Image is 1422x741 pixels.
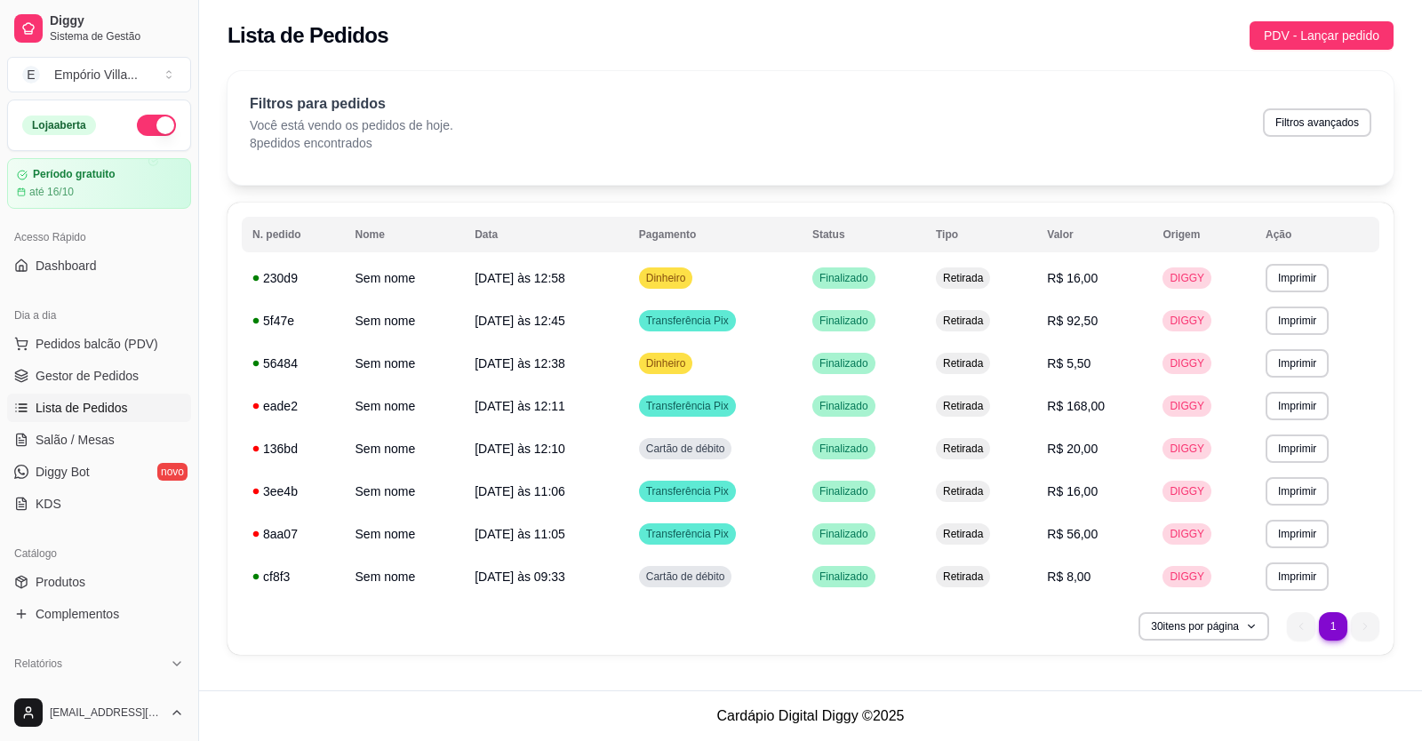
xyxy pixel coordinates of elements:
th: Nome [345,217,465,252]
td: Sem nome [345,427,465,470]
td: Sem nome [345,299,465,342]
div: Dia a dia [7,301,191,330]
span: R$ 16,00 [1047,271,1098,285]
span: Retirada [939,570,987,584]
span: Complementos [36,605,119,623]
a: Diggy Botnovo [7,458,191,486]
th: Origem [1152,217,1255,252]
div: 136bd [252,440,334,458]
span: Finalizado [816,442,872,456]
span: R$ 16,00 [1047,484,1098,498]
span: Retirada [939,399,987,413]
span: DIGGY [1166,570,1208,584]
div: 8aa07 [252,525,334,543]
span: Gestor de Pedidos [36,367,139,385]
span: Retirada [939,442,987,456]
span: R$ 56,00 [1047,527,1098,541]
nav: pagination navigation [1278,603,1388,649]
span: Pedidos balcão (PDV) [36,335,158,353]
button: Imprimir [1266,307,1329,335]
span: Lista de Pedidos [36,399,128,417]
th: Valor [1036,217,1152,252]
footer: Cardápio Digital Diggy © 2025 [199,690,1422,741]
span: Diggy [50,13,184,29]
span: Finalizado [816,356,872,370]
span: Transferência Pix [643,484,732,498]
a: Dashboard [7,251,191,280]
li: pagination item 1 active [1319,612,1347,641]
button: Imprimir [1266,392,1329,420]
td: Sem nome [345,470,465,513]
button: Select a team [7,57,191,92]
a: Salão / Mesas [7,426,191,454]
a: Relatórios de vendas [7,678,191,706]
div: Acesso Rápido [7,223,191,251]
span: Diggy Bot [36,463,90,481]
span: DIGGY [1166,527,1208,541]
p: 8 pedidos encontrados [250,134,453,152]
p: Você está vendo os pedidos de hoje. [250,116,453,134]
span: [DATE] às 12:10 [475,442,565,456]
td: Sem nome [345,513,465,555]
span: KDS [36,495,61,513]
span: Retirada [939,356,987,370]
span: Dinheiro [643,271,690,285]
div: Loja aberta [22,116,96,135]
span: Transferência Pix [643,314,732,328]
span: Finalizado [816,271,872,285]
span: Relatórios de vendas [36,683,153,701]
span: Finalizado [816,484,872,498]
button: Filtros avançados [1263,108,1371,137]
div: Empório Villa ... [54,66,138,84]
span: DIGGY [1166,484,1208,498]
span: Retirada [939,271,987,285]
span: [EMAIL_ADDRESS][DOMAIN_NAME] [50,705,163,720]
span: Cartão de débito [643,570,729,584]
a: DiggySistema de Gestão [7,7,191,50]
article: Período gratuito [33,168,116,181]
h2: Lista de Pedidos [228,21,388,50]
td: Sem nome [345,385,465,427]
a: KDS [7,490,191,518]
span: [DATE] às 11:06 [475,484,565,498]
button: Alterar Status [137,115,176,136]
span: Finalizado [816,570,872,584]
td: Sem nome [345,342,465,385]
button: Imprimir [1266,562,1329,591]
button: [EMAIL_ADDRESS][DOMAIN_NAME] [7,691,191,734]
span: DIGGY [1166,271,1208,285]
span: Finalizado [816,527,872,541]
span: [DATE] às 09:33 [475,570,565,584]
th: Tipo [925,217,1036,252]
p: Filtros para pedidos [250,93,453,115]
button: 30itens por página [1138,612,1269,641]
div: eade2 [252,397,334,415]
th: Pagamento [628,217,802,252]
span: Dashboard [36,257,97,275]
span: R$ 8,00 [1047,570,1090,584]
div: 56484 [252,355,334,372]
span: R$ 168,00 [1047,399,1105,413]
span: DIGGY [1166,442,1208,456]
span: [DATE] às 12:11 [475,399,565,413]
span: DIGGY [1166,399,1208,413]
a: Lista de Pedidos [7,394,191,422]
button: Imprimir [1266,264,1329,292]
span: Cartão de débito [643,442,729,456]
span: Retirada [939,314,987,328]
span: Transferência Pix [643,527,732,541]
button: Imprimir [1266,349,1329,378]
a: Complementos [7,600,191,628]
button: PDV - Lançar pedido [1250,21,1394,50]
span: Salão / Mesas [36,431,115,449]
span: [DATE] às 12:45 [475,314,565,328]
span: E [22,66,40,84]
span: Transferência Pix [643,399,732,413]
article: até 16/10 [29,185,74,199]
td: Sem nome [345,555,465,598]
span: [DATE] às 12:58 [475,271,565,285]
div: 5f47e [252,312,334,330]
a: Período gratuitoaté 16/10 [7,158,191,209]
th: Ação [1255,217,1379,252]
th: N. pedido [242,217,345,252]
